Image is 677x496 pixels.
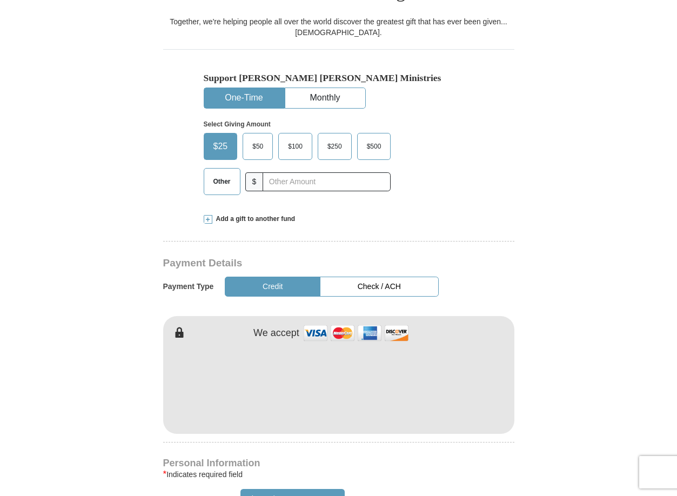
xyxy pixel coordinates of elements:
img: credit cards accepted [302,321,410,345]
button: One-Time [204,88,284,108]
span: $ [245,172,264,191]
button: Credit [225,277,320,297]
h5: Support [PERSON_NAME] [PERSON_NAME] Ministries [204,72,474,84]
span: Other [208,173,236,190]
span: $100 [283,138,308,155]
input: Other Amount [263,172,391,191]
span: $500 [361,138,387,155]
div: Together, we're helping people all over the world discover the greatest gift that has ever been g... [163,16,514,38]
button: Monthly [285,88,365,108]
h3: Payment Details [163,257,439,270]
span: $250 [322,138,347,155]
h4: We accept [253,327,299,339]
span: Add a gift to another fund [212,215,296,224]
button: Check / ACH [320,277,438,297]
span: $50 [247,138,269,155]
div: Indicates required field [163,468,514,481]
strong: Select Giving Amount [204,120,271,128]
span: $25 [208,138,233,155]
h4: Personal Information [163,459,514,467]
h5: Payment Type [163,282,214,291]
